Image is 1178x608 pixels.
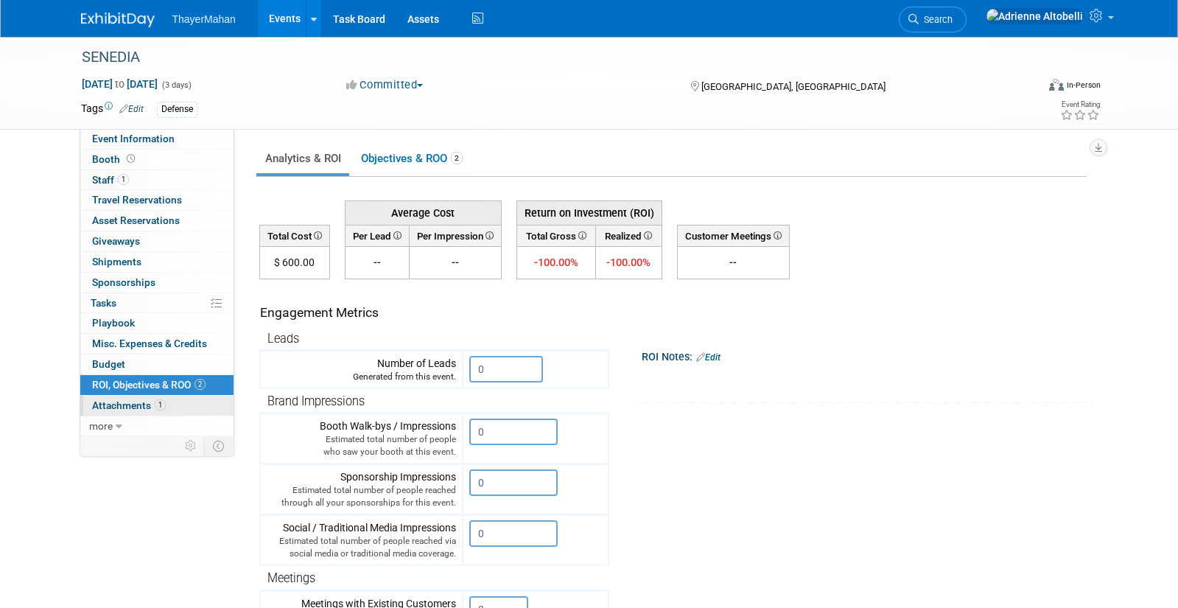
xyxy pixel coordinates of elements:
td: Toggle Event Tabs [203,436,234,455]
span: ThayerMahan [172,13,236,25]
th: Return on Investment (ROI) [516,200,662,225]
div: Social / Traditional Media Impressions [267,520,456,560]
span: (3 days) [161,80,192,90]
a: Giveaways [80,231,234,251]
span: Booth [92,153,138,165]
span: Shipments [92,256,141,268]
span: [GEOGRAPHIC_DATA], [GEOGRAPHIC_DATA] [701,81,886,92]
div: ROI Notes: [642,346,1093,365]
img: Format-Inperson.png [1049,79,1064,91]
span: Booth not reserved yet [124,153,138,164]
th: Per Impression [409,225,501,246]
a: Edit [696,352,721,363]
span: -100.00% [534,256,578,269]
a: ROI, Objectives & ROO2 [80,375,234,395]
span: Tasks [91,297,116,309]
a: Travel Reservations [80,190,234,210]
td: Personalize Event Tab Strip [178,436,204,455]
div: Estimated total number of people reached via social media or traditional media coverage. [267,535,456,560]
div: Number of Leads [267,356,456,383]
span: to [113,78,127,90]
td: Tags [81,101,144,118]
span: 1 [155,399,166,410]
a: Sponsorships [80,273,234,293]
span: Budget [92,358,125,370]
span: Misc. Expenses & Credits [92,338,207,349]
a: Event Information [80,129,234,149]
div: Engagement Metrics [260,304,603,322]
div: Generated from this event. [267,371,456,383]
a: Objectives & ROO2 [352,144,471,173]
a: Edit [119,104,144,114]
span: Giveaways [92,235,140,247]
div: Estimated total number of people who saw your booth at this event. [267,433,456,458]
a: Shipments [80,252,234,272]
span: 1 [118,174,129,185]
span: Attachments [92,399,166,411]
div: Event Rating [1060,101,1100,108]
span: Playbook [92,317,135,329]
th: Total Gross [516,225,596,246]
span: -- [374,256,381,268]
img: ExhibitDay [81,13,155,27]
img: Adrienne Altobelli [986,8,1084,24]
th: Customer Meetings [677,225,789,246]
span: Event Information [92,133,175,144]
span: -- [452,256,459,268]
div: SENEDIA [77,44,1014,71]
a: more [80,416,234,436]
span: Meetings [267,571,315,585]
span: Staff [92,174,129,186]
th: Average Cost [345,200,501,225]
a: Budget [80,354,234,374]
span: more [89,420,113,432]
a: Asset Reservations [80,211,234,231]
a: Tasks [80,293,234,313]
div: Event Format [950,77,1101,99]
div: Defense [157,102,197,117]
button: Committed [341,77,429,93]
a: Search [899,7,967,32]
div: Estimated total number of people reached through all your sponsorships for this event. [267,484,456,509]
span: ROI, Objectives & ROO [92,379,206,391]
span: 2 [194,379,206,390]
span: Search [919,14,953,25]
a: Analytics & ROI [256,144,349,173]
div: -- [684,255,783,270]
span: [DATE] [DATE] [81,77,158,91]
a: Misc. Expenses & Credits [80,334,234,354]
a: Playbook [80,313,234,333]
span: Travel Reservations [92,194,182,206]
div: Booth Walk-bys / Impressions [267,419,456,458]
span: Leads [267,332,299,346]
th: Total Cost [259,225,329,246]
span: -100.00% [606,256,651,269]
div: In-Person [1066,80,1101,91]
th: Per Lead [345,225,409,246]
a: Staff1 [80,170,234,190]
div: Sponsorship Impressions [267,469,456,509]
th: Realized [596,225,662,246]
span: 2 [451,152,463,164]
span: Asset Reservations [92,214,180,226]
a: Attachments1 [80,396,234,416]
span: Brand Impressions [267,394,365,408]
span: Sponsorships [92,276,155,288]
a: Booth [80,150,234,170]
td: $ 600.00 [259,247,329,279]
